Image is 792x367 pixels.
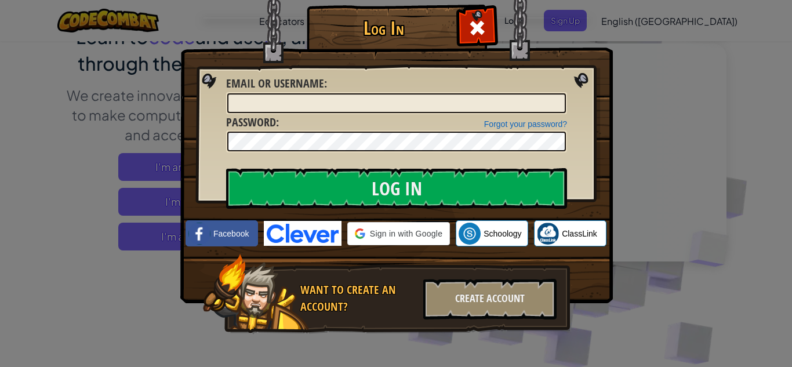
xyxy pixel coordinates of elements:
[423,279,557,319] div: Create Account
[300,282,416,315] div: Want to create an account?
[347,222,450,245] div: Sign in with Google
[226,75,324,91] span: Email or Username
[484,119,567,129] a: Forgot your password?
[562,228,597,239] span: ClassLink
[484,228,521,239] span: Schoology
[226,75,327,92] label: :
[188,223,210,245] img: facebook_small.png
[459,223,481,245] img: schoology.png
[370,228,442,239] span: Sign in with Google
[213,228,249,239] span: Facebook
[226,168,567,209] input: Log In
[537,223,559,245] img: classlink-logo-small.png
[310,18,457,38] h1: Log In
[264,221,341,246] img: clever-logo-blue.png
[226,114,279,131] label: :
[226,114,276,130] span: Password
